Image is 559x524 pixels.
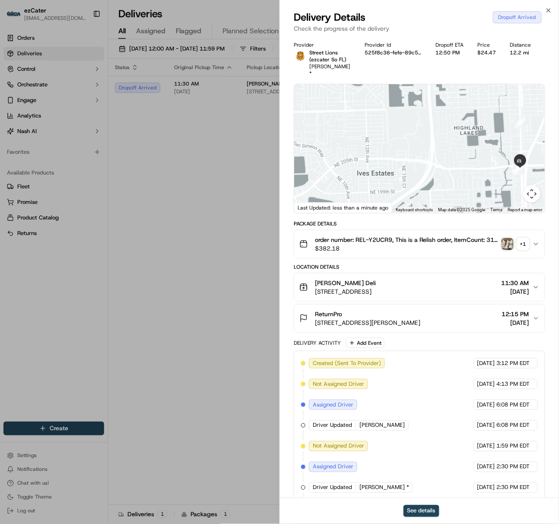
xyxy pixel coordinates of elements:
img: 1736555255976-a54dd68f-1ca7-489b-9aae-adbdc363a1c4 [9,83,24,98]
div: + 1 [517,238,529,250]
img: 4920774857489_3d7f54699973ba98c624_72.jpg [18,83,34,98]
button: See all [134,111,157,121]
span: 6:08 PM EDT [497,401,530,409]
span: 2:30 PM EDT [497,484,530,492]
button: Add Event [346,338,384,348]
span: order number: REL-Y2UCR9, This is a Relish order, ItemCount: 31, itemDescriptions: 1 [PERSON_NAME... [315,235,498,244]
div: We're available if you need us! [39,92,119,98]
div: 28 [515,117,526,128]
div: 💻 [73,194,80,201]
span: API Documentation [82,194,139,202]
img: 1736555255976-a54dd68f-1ca7-489b-9aae-adbdc363a1c4 [17,135,24,142]
span: [DATE] [477,359,495,367]
a: Report a map error [508,207,542,212]
span: 2:30 PM EDT [497,463,530,471]
span: [DATE] [502,318,529,327]
span: 4:13 PM EDT [497,380,530,388]
span: Wisdom [PERSON_NAME] [27,158,92,165]
span: Delivery Details [294,10,365,24]
input: Got a question? Start typing here... [22,56,156,65]
span: • [72,134,75,141]
p: Street Lions (ezcater So FL) [309,49,351,63]
div: Start new chat [39,83,142,92]
p: Welcome 👋 [9,35,157,49]
div: Package Details [294,220,545,227]
div: Provider Id [365,41,422,48]
div: Provider [294,41,351,48]
button: See details [403,505,439,517]
div: Location Details [294,264,545,270]
span: [DATE] [98,158,116,165]
span: Map data ©2025 Google [438,207,485,212]
span: Assigned Driver [313,401,353,409]
span: $382.18 [315,244,498,253]
img: Nash [9,9,26,26]
span: [DATE] [477,484,495,492]
button: [PERSON_NAME] Deli[STREET_ADDRESS]11:30 AM[DATE] [294,273,545,301]
span: [DATE] [477,401,495,409]
span: Not Assigned Driver [313,380,364,388]
a: 📗Knowledge Base [5,190,70,206]
span: [PERSON_NAME] Deli [315,279,376,287]
span: Pylon [86,215,105,221]
img: Grace Nketiah [9,126,22,140]
span: [DATE] [477,380,495,388]
span: Driver Updated [313,484,352,492]
button: order number: REL-Y2UCR9, This is a Relish order, ItemCount: 31, itemDescriptions: 1 [PERSON_NAME... [294,230,545,258]
span: Knowledge Base [17,194,66,202]
img: photo_proof_of_pickup image [502,238,514,250]
div: Past conversations [9,113,58,120]
span: [DATE] [477,442,495,450]
span: 3:12 PM EDT [497,359,530,367]
span: [STREET_ADDRESS][PERSON_NAME] [315,318,420,327]
img: Wisdom Oko [9,149,22,166]
a: 💻API Documentation [70,190,142,206]
img: street_lions.png [294,49,308,63]
div: Distance [510,41,531,48]
img: 1736555255976-a54dd68f-1ca7-489b-9aae-adbdc363a1c4 [17,158,24,165]
span: 1:59 PM EDT [497,442,530,450]
span: Driver Updated [313,422,352,429]
button: photo_proof_of_pickup image+1 [502,238,529,250]
div: Last Updated: less than a minute ago [294,202,392,213]
span: • [94,158,97,165]
a: Open this area in Google Maps (opens a new window) [296,202,325,213]
span: [PERSON_NAME] * [309,63,350,77]
div: 12:50 PM [436,49,464,56]
span: ReturnPro [315,310,342,318]
button: Start new chat [147,86,157,96]
div: 12.2 mi [510,49,531,56]
button: 525f8c36-fefe-89c5-749c-a18ae825140e [365,49,422,56]
span: 6:08 PM EDT [497,422,530,429]
button: Keyboard shortcuts [396,207,433,213]
img: Google [296,202,325,213]
div: 📗 [9,194,16,201]
button: Map camera controls [523,185,540,203]
div: Delivery Activity [294,340,341,346]
div: Price [478,41,496,48]
button: ReturnPro[STREET_ADDRESS][PERSON_NAME]12:15 PM[DATE] [294,305,545,332]
span: [DATE] [477,463,495,471]
span: [DATE] [477,422,495,429]
a: Powered byPylon [61,214,105,221]
a: Terms (opens in new tab) [490,207,502,212]
span: [DATE] [502,287,529,296]
span: 12:15 PM [502,310,529,318]
span: 11:30 AM [502,279,529,287]
p: Check the progress of the delivery [294,24,545,33]
div: $24.47 [478,49,496,56]
span: Created (Sent To Provider) [313,359,381,367]
span: [PERSON_NAME] [359,422,405,429]
span: [PERSON_NAME] * [359,484,409,492]
div: Dropoff ETA [436,41,464,48]
span: Not Assigned Driver [313,442,364,450]
span: [STREET_ADDRESS] [315,287,376,296]
span: [DATE] [76,134,94,141]
span: Assigned Driver [313,463,353,471]
span: [PERSON_NAME] [27,134,70,141]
